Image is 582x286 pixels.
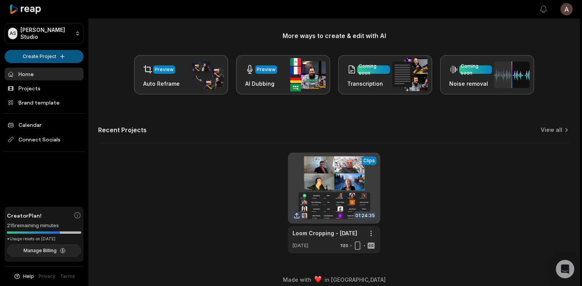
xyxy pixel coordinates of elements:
[96,276,572,284] div: Made with in [GEOGRAPHIC_DATA]
[5,50,84,63] button: Create Project
[5,133,84,146] span: Connect Socials
[5,118,84,131] a: Calendar
[98,126,147,134] h2: Recent Projects
[293,229,357,237] a: Loom Cropping - [DATE]
[7,244,81,257] button: Manage Billing
[449,80,492,88] h3: Noise removal
[314,276,321,283] img: heart emoji
[7,236,81,242] div: *Usage resets on [DATE]
[290,58,326,91] img: ai_dubbing.png
[5,82,84,95] a: Projects
[155,66,174,73] div: Preview
[541,126,562,134] a: View all
[8,28,17,39] div: AS
[38,273,55,280] a: Privacy
[7,211,42,219] span: Creator Plan!
[392,58,428,91] img: transcription.png
[7,222,81,229] div: 215 remaining minutes
[5,68,84,80] a: Home
[461,63,490,76] div: Coming soon
[60,273,75,280] a: Terms
[20,27,72,40] p: [PERSON_NAME] Studio
[23,273,34,280] span: Help
[5,96,84,109] a: Brand template
[245,80,277,88] h3: AI Dubbing
[556,260,574,278] div: Open Intercom Messenger
[359,63,388,76] div: Coming soon
[143,80,180,88] h3: Auto Reframe
[347,80,390,88] h3: Transcription
[98,31,570,40] h3: More ways to create & edit with AI
[494,62,530,88] img: noise_removal.png
[13,273,34,280] button: Help
[188,60,224,90] img: auto_reframe.png
[257,66,276,73] div: Preview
